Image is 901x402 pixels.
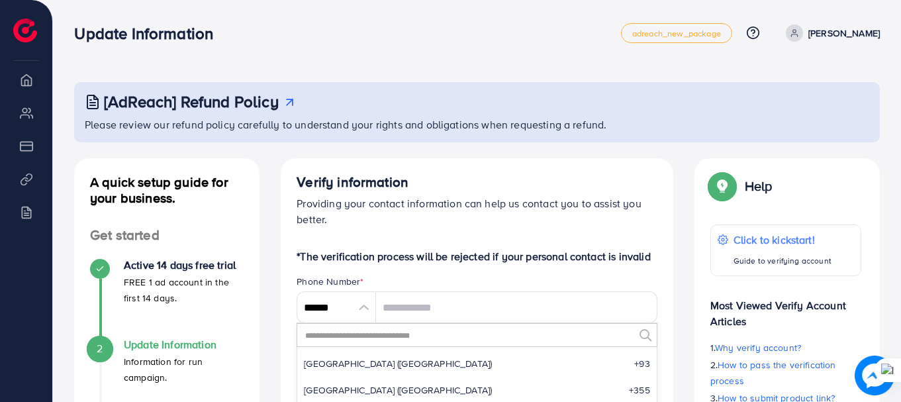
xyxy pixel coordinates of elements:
p: Most Viewed Verify Account Articles [710,287,861,329]
p: Information for run campaign. [124,354,244,385]
p: [PERSON_NAME] [808,25,880,41]
h4: Active 14 days free trial [124,259,244,272]
h3: [AdReach] Refund Policy [104,92,279,111]
span: +93 [634,357,649,370]
p: *The verification process will be rejected if your personal contact is invalid [297,248,657,264]
img: image [855,356,894,395]
h4: A quick setup guide for your business. [74,174,260,206]
span: Why verify account? [715,341,801,354]
span: adreach_new_package [632,29,721,38]
p: Help [745,178,773,194]
a: adreach_new_package [621,23,732,43]
p: 2. [710,357,861,389]
li: Active 14 days free trial [74,259,260,338]
h4: Get started [74,227,260,244]
span: 2 [97,341,103,356]
span: +355 [629,383,650,397]
p: FREE 1 ad account in the first 14 days. [124,274,244,306]
p: Guide to verifying account [734,253,831,269]
h3: Update Information [74,24,224,43]
img: Popup guide [710,174,734,198]
a: [PERSON_NAME] [781,25,880,42]
p: Please review our refund policy carefully to understand your rights and obligations when requesti... [85,117,872,132]
h4: Update Information [124,338,244,351]
label: Phone Number [297,275,363,288]
p: 1. [710,340,861,356]
p: Click to kickstart! [734,232,831,248]
p: Providing your contact information can help us contact you to assist you better. [297,195,657,227]
span: How to pass the verification process [710,358,836,387]
img: logo [13,19,37,42]
h4: Verify information [297,174,657,191]
span: [GEOGRAPHIC_DATA] (‫[GEOGRAPHIC_DATA]‬‎) [304,357,492,370]
span: [GEOGRAPHIC_DATA] ([GEOGRAPHIC_DATA]) [304,383,492,397]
